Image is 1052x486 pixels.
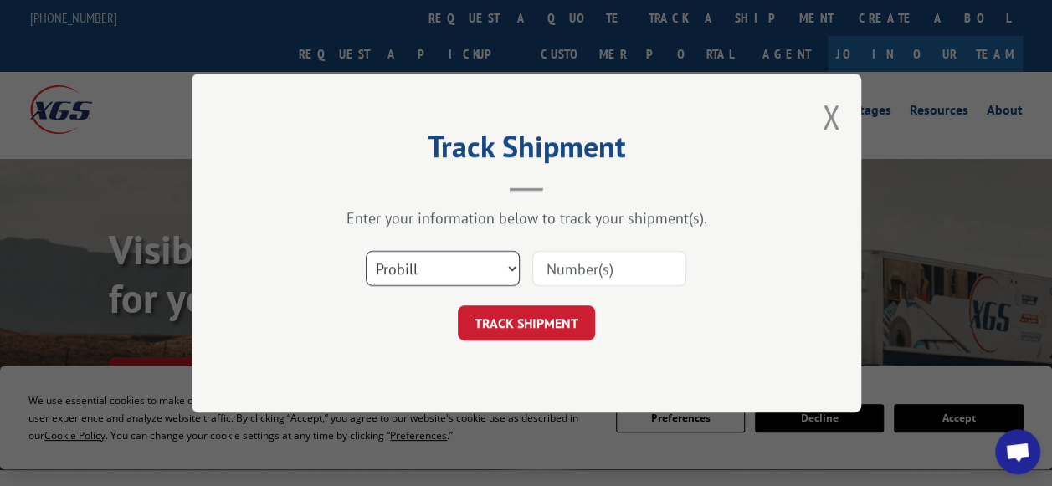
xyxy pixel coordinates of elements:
div: Open chat [995,429,1040,474]
h2: Track Shipment [275,135,777,166]
div: Enter your information below to track your shipment(s). [275,208,777,228]
button: Close modal [822,95,840,139]
button: TRACK SHIPMENT [458,305,595,340]
input: Number(s) [532,251,686,286]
